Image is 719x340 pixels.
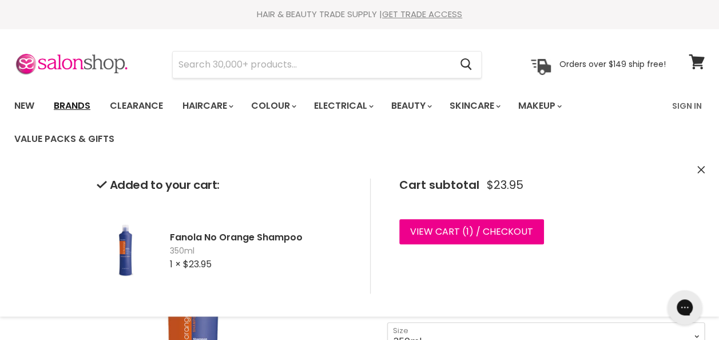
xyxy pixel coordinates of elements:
[662,286,708,329] iframe: Gorgias live chat messenger
[510,94,569,118] a: Makeup
[697,164,705,176] button: Close
[382,8,462,20] a: GET TRADE ACCESS
[305,94,380,118] a: Electrical
[45,94,99,118] a: Brands
[101,94,172,118] a: Clearance
[559,59,666,69] p: Orders over $149 ship free!
[399,219,544,244] a: View cart (1) / Checkout
[399,177,479,193] span: Cart subtotal
[466,225,469,238] span: 1
[243,94,303,118] a: Colour
[6,94,43,118] a: New
[170,231,352,243] h2: Fanola No Orange Shampoo
[97,208,154,294] img: Fanola No Orange Shampoo
[170,246,352,257] span: 350ml
[173,52,451,78] input: Search
[6,89,665,156] ul: Main menu
[441,94,507,118] a: Skincare
[383,94,439,118] a: Beauty
[170,258,181,271] span: 1 ×
[174,94,240,118] a: Haircare
[183,258,212,271] span: $23.95
[451,52,481,78] button: Search
[665,94,709,118] a: Sign In
[487,179,523,192] span: $23.95
[172,51,482,78] form: Product
[97,179,352,192] h2: Added to your cart:
[6,127,123,151] a: Value Packs & Gifts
